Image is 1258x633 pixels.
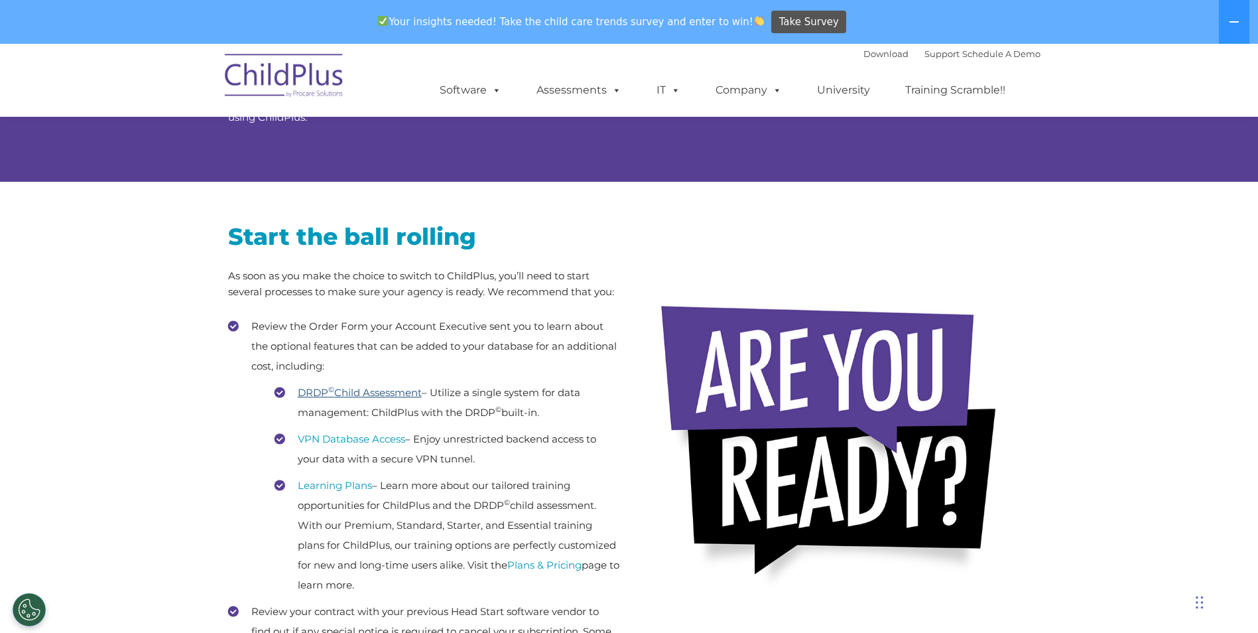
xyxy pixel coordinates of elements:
a: Schedule A Demo [962,48,1040,59]
li: – Learn more about our tailored training opportunities for ChildPlus and the DRDP child assessmen... [275,476,619,595]
a: University [804,77,883,104]
img: 👏 [754,16,764,26]
sup: © [495,405,501,414]
span: Your insights needed! Take the child care trends survey and enter to win! [373,9,770,35]
li: Review the Order Form your Account Executive sent you to learn about the optional features that c... [228,316,619,595]
a: DRDP©Child Assessment [298,386,422,399]
img: ✅ [378,16,388,26]
div: Drag [1196,583,1204,622]
sup: © [504,498,510,507]
a: Software [426,77,515,104]
h2: Start the ball rolling [228,222,619,251]
span: Take Survey [779,11,839,34]
a: Assessments [523,77,635,104]
a: Take Survey [771,11,846,34]
button: Cookies Settings [13,593,46,626]
a: Company [702,77,795,104]
a: Download [863,48,909,59]
li: – Enjoy unrestricted backend access to your data with a secure VPN tunnel. [275,429,619,469]
p: As soon as you make the choice to switch to ChildPlus, you’ll need to start several processes to ... [228,268,619,300]
a: VPN Database Access [298,433,405,445]
a: IT [643,77,694,104]
img: areyouready [649,288,1021,603]
sup: © [328,385,334,394]
font: | [863,48,1040,59]
a: Training Scramble!! [892,77,1019,104]
a: Support [924,48,960,59]
li: – Utilize a single system for data management: ChildPlus with the DRDP built-in. [275,383,619,423]
iframe: Chat Widget [1041,490,1258,633]
img: ChildPlus by Procare Solutions [218,44,351,111]
a: Learning Plans [298,479,372,492]
a: Plans & Pricing [507,559,582,571]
